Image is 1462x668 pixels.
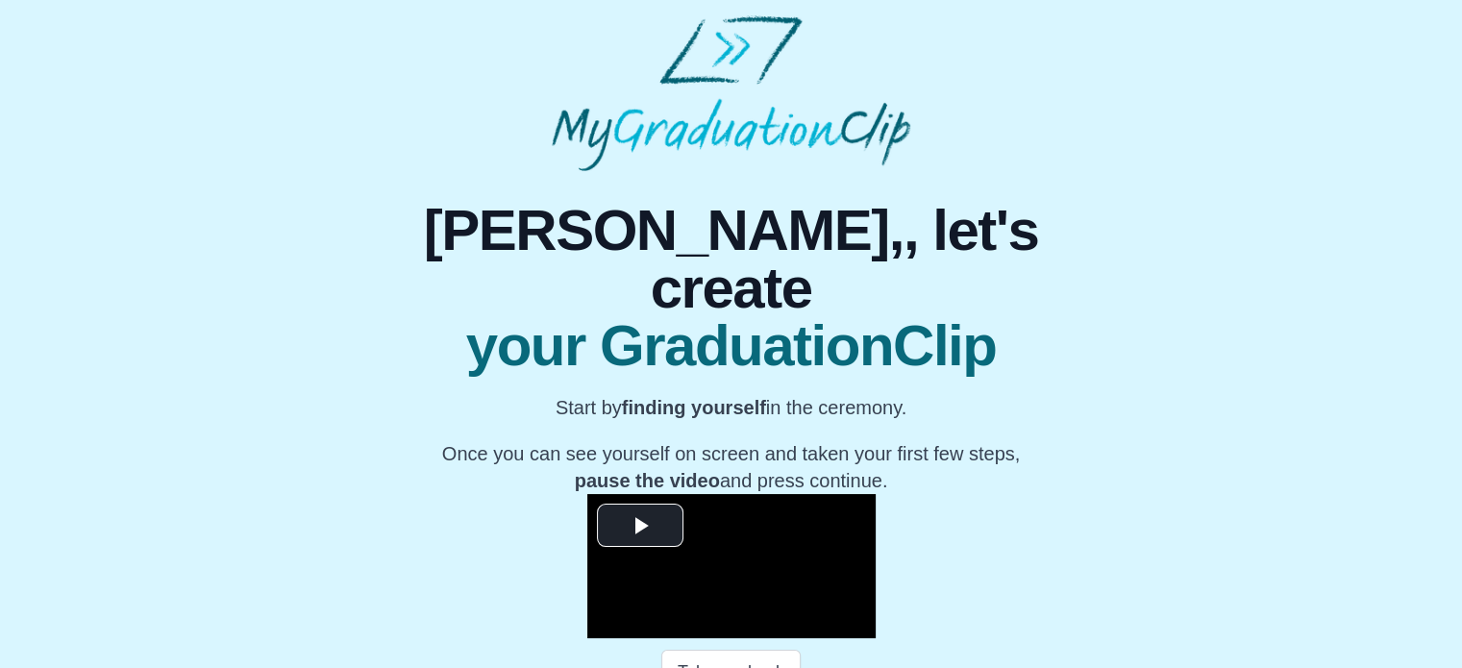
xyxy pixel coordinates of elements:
[575,470,720,491] b: pause the video
[597,504,683,547] button: Play Video
[587,494,876,638] div: Video Player
[552,15,909,171] img: MyGraduationClip
[365,440,1097,494] p: Once you can see yourself on screen and taken your first few steps, and press continue.
[365,394,1097,421] p: Start by in the ceremony.
[365,202,1097,317] span: [PERSON_NAME],, let's create
[622,397,766,418] b: finding yourself
[365,317,1097,375] span: your GraduationClip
